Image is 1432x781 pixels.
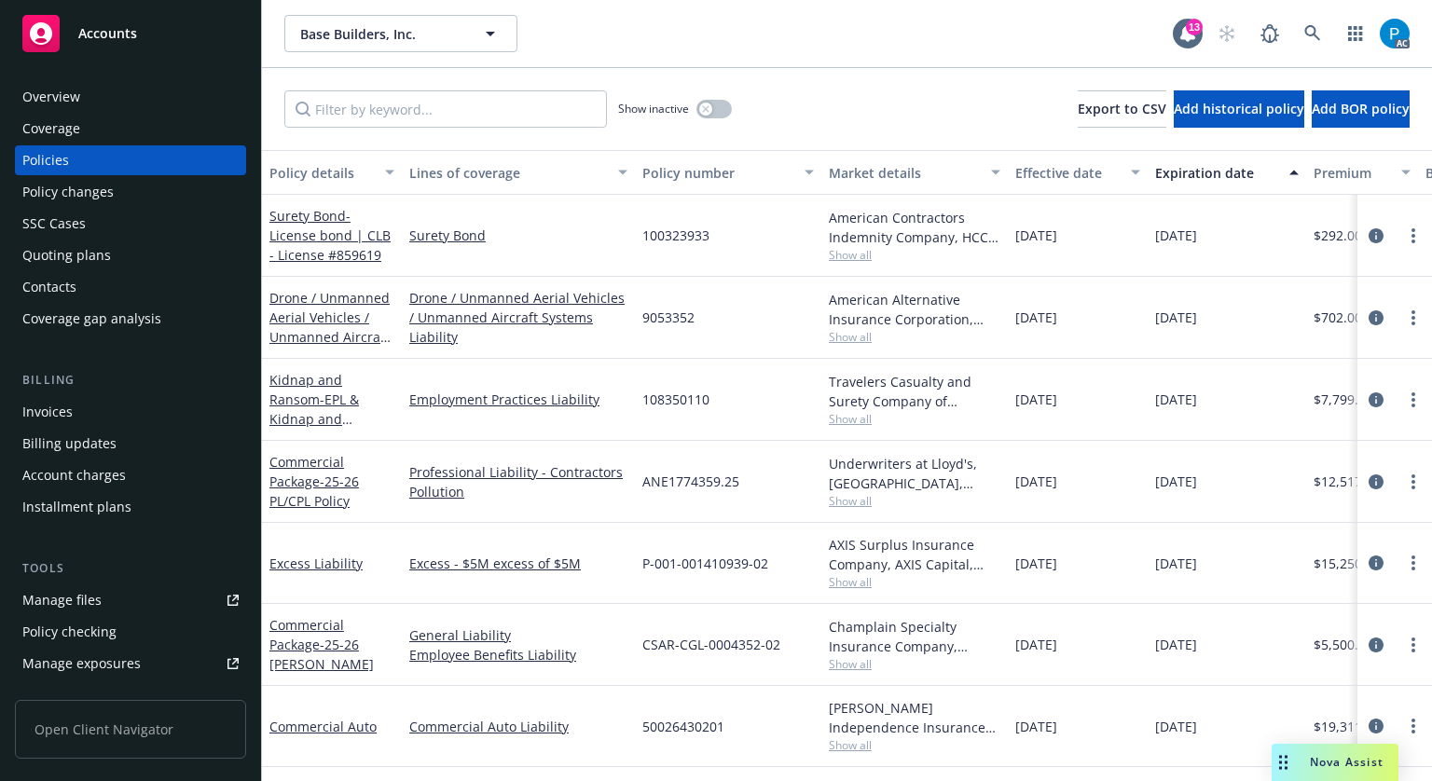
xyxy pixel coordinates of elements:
[22,429,117,459] div: Billing updates
[22,492,131,522] div: Installment plans
[829,329,1000,345] span: Show all
[1015,390,1057,409] span: [DATE]
[22,397,73,427] div: Invoices
[269,371,374,447] a: Kidnap and Ransom
[642,308,695,327] span: 9053352
[1186,19,1203,35] div: 13
[15,272,246,302] a: Contacts
[15,649,246,678] a: Manage exposures
[409,625,627,645] a: General Liability
[1402,225,1425,247] a: more
[1402,634,1425,656] a: more
[15,397,246,427] a: Invoices
[269,390,374,447] span: - EPL & Kidnap and [PERSON_NAME]
[22,585,102,615] div: Manage files
[15,371,246,390] div: Billing
[1208,15,1246,52] a: Start snowing
[269,718,377,735] a: Commercial Auto
[269,207,391,264] span: - License bond | CLB - License #859619
[1314,554,1381,573] span: $15,250.00
[269,555,363,572] a: Excess Liability
[1155,554,1197,573] span: [DATE]
[269,453,359,510] a: Commercial Package
[269,163,374,183] div: Policy details
[1402,552,1425,574] a: more
[269,616,374,673] a: Commercial Package
[402,150,635,195] button: Lines of coverage
[15,617,246,647] a: Policy checking
[22,460,126,490] div: Account charges
[22,649,141,678] div: Manage exposures
[15,240,246,270] a: Quoting plans
[409,462,627,482] a: Professional Liability - Contractors
[1272,744,1398,781] button: Nova Assist
[829,535,1000,574] div: AXIS Surplus Insurance Company, AXIS Capital, Amwins
[1008,150,1148,195] button: Effective date
[262,150,402,195] button: Policy details
[409,645,627,665] a: Employee Benefits Liability
[1015,226,1057,245] span: [DATE]
[1294,15,1331,52] a: Search
[15,429,246,459] a: Billing updates
[1174,90,1304,128] button: Add historical policy
[409,163,607,183] div: Lines of coverage
[829,208,1000,247] div: American Contractors Indemnity Company, HCC Surety
[1272,744,1295,781] div: Drag to move
[1314,308,1362,327] span: $702.00
[22,680,145,710] div: Manage certificates
[78,26,137,41] span: Accounts
[15,7,246,60] a: Accounts
[22,272,76,302] div: Contacts
[1155,635,1197,654] span: [DATE]
[642,390,709,409] span: 108350110
[1314,390,1373,409] span: $7,799.00
[1015,308,1057,327] span: [DATE]
[1155,163,1278,183] div: Expiration date
[1314,635,1373,654] span: $5,500.00
[1314,717,1381,736] span: $19,311.00
[642,717,724,736] span: 50026430201
[829,737,1000,753] span: Show all
[1402,471,1425,493] a: more
[1015,472,1057,491] span: [DATE]
[15,492,246,522] a: Installment plans
[15,177,246,207] a: Policy changes
[409,390,627,409] a: Employment Practices Liability
[22,114,80,144] div: Coverage
[618,101,689,116] span: Show inactive
[635,150,821,195] button: Policy number
[1314,472,1381,491] span: $12,517.00
[22,209,86,239] div: SSC Cases
[409,226,627,245] a: Surety Bond
[15,82,246,112] a: Overview
[269,289,390,385] a: Drone / Unmanned Aerial Vehicles / Unmanned Aircraft Systems Liability
[1402,389,1425,411] a: more
[269,207,391,264] a: Surety Bond
[1365,715,1387,737] a: circleInformation
[1078,90,1166,128] button: Export to CSV
[269,636,374,673] span: - 25-26 [PERSON_NAME]
[829,454,1000,493] div: Underwriters at Lloyd's, [GEOGRAPHIC_DATA], [PERSON_NAME] of [GEOGRAPHIC_DATA], Jencap Insurance ...
[1314,163,1390,183] div: Premium
[1015,163,1120,183] div: Effective date
[1015,635,1057,654] span: [DATE]
[15,114,246,144] a: Coverage
[1314,226,1362,245] span: $292.00
[829,656,1000,672] span: Show all
[284,15,517,52] button: Base Builders, Inc.
[1402,715,1425,737] a: more
[15,304,246,334] a: Coverage gap analysis
[1337,15,1374,52] a: Switch app
[829,617,1000,656] div: Champlain Specialty Insurance Company, Champlain Insurance Group LLC, Amwins
[821,150,1008,195] button: Market details
[1365,225,1387,247] a: circleInformation
[642,226,709,245] span: 100323933
[1155,308,1197,327] span: [DATE]
[22,617,117,647] div: Policy checking
[409,717,627,736] a: Commercial Auto Liability
[829,411,1000,427] span: Show all
[1312,90,1410,128] button: Add BOR policy
[642,163,793,183] div: Policy number
[829,290,1000,329] div: American Alternative Insurance Corporation, [GEOGRAPHIC_DATA] Re, Amwins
